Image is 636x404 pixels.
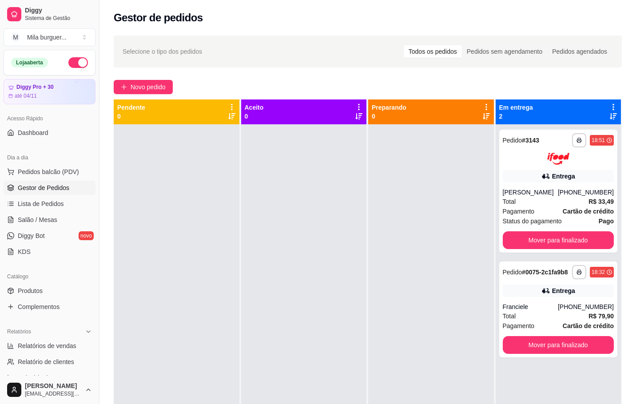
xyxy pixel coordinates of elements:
a: Diggy Pro + 30até 04/11 [4,79,95,104]
span: Pedidos balcão (PDV) [18,167,79,176]
div: Dia a dia [4,151,95,165]
span: Relatório de clientes [18,357,74,366]
span: Gestor de Pedidos [18,183,69,192]
strong: Cartão de crédito [563,322,614,329]
button: Mover para finalizado [503,336,614,354]
span: plus [121,84,127,90]
span: Relatório de mesas [18,373,72,382]
div: Entrega [552,286,575,295]
div: Loja aberta [11,58,48,67]
a: Relatório de mesas [4,371,95,385]
span: Diggy Bot [18,231,45,240]
p: 0 [372,112,406,121]
p: 2 [499,112,533,121]
div: Franciele [503,302,558,311]
span: Lista de Pedidos [18,199,64,208]
div: Pedidos sem agendamento [462,45,547,58]
a: Relatórios de vendas [4,339,95,353]
img: ifood [547,153,569,165]
a: Complementos [4,300,95,314]
span: Dashboard [18,128,48,137]
span: Total [503,197,516,206]
span: M [11,33,20,42]
div: Todos os pedidos [404,45,462,58]
span: Salão / Mesas [18,215,57,224]
button: [PERSON_NAME][EMAIL_ADDRESS][DOMAIN_NAME] [4,379,95,400]
p: 0 [117,112,145,121]
a: Lista de Pedidos [4,197,95,211]
span: Sistema de Gestão [25,15,92,22]
button: Select a team [4,28,95,46]
span: Pedido [503,269,522,276]
div: Acesso Rápido [4,111,95,126]
p: Preparando [372,103,406,112]
div: 18:51 [592,137,605,144]
span: Pagamento [503,206,535,216]
a: Salão / Mesas [4,213,95,227]
div: Entrega [552,172,575,181]
a: Produtos [4,284,95,298]
a: DiggySistema de Gestão [4,4,95,25]
strong: Cartão de crédito [563,208,614,215]
div: [PHONE_NUMBER] [558,302,614,311]
span: Complementos [18,302,60,311]
strong: Pago [599,218,614,225]
span: Pedido [503,137,522,144]
a: Gestor de Pedidos [4,181,95,195]
button: Alterar Status [68,57,88,68]
strong: # 0075-2c1fa9b8 [522,269,568,276]
div: Pedidos agendados [547,45,612,58]
button: Pedidos balcão (PDV) [4,165,95,179]
p: Pendente [117,103,145,112]
div: [PHONE_NUMBER] [558,188,614,197]
p: Em entrega [499,103,533,112]
p: Aceito [245,103,264,112]
button: Novo pedido [114,80,173,94]
strong: R$ 33,49 [588,198,614,205]
span: Total [503,311,516,321]
span: KDS [18,247,31,256]
p: 0 [245,112,264,121]
span: Relatórios [7,328,31,335]
span: Produtos [18,286,43,295]
div: [PERSON_NAME] [503,188,558,197]
button: Mover para finalizado [503,231,614,249]
span: [PERSON_NAME] [25,382,81,390]
strong: # 3143 [522,137,539,144]
div: Mila burguer ... [27,33,67,42]
span: [EMAIL_ADDRESS][DOMAIN_NAME] [25,390,81,397]
h2: Gestor de pedidos [114,11,203,25]
span: Selecione o tipo dos pedidos [123,47,202,56]
a: Diggy Botnovo [4,229,95,243]
a: KDS [4,245,95,259]
div: 18:32 [592,269,605,276]
span: Diggy [25,7,92,15]
a: Relatório de clientes [4,355,95,369]
strong: R$ 79,90 [588,313,614,320]
article: até 04/11 [15,92,37,99]
a: Dashboard [4,126,95,140]
span: Status do pagamento [503,216,562,226]
div: Catálogo [4,269,95,284]
span: Relatórios de vendas [18,341,76,350]
span: Pagamento [503,321,535,331]
article: Diggy Pro + 30 [16,84,54,91]
span: Novo pedido [131,82,166,92]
